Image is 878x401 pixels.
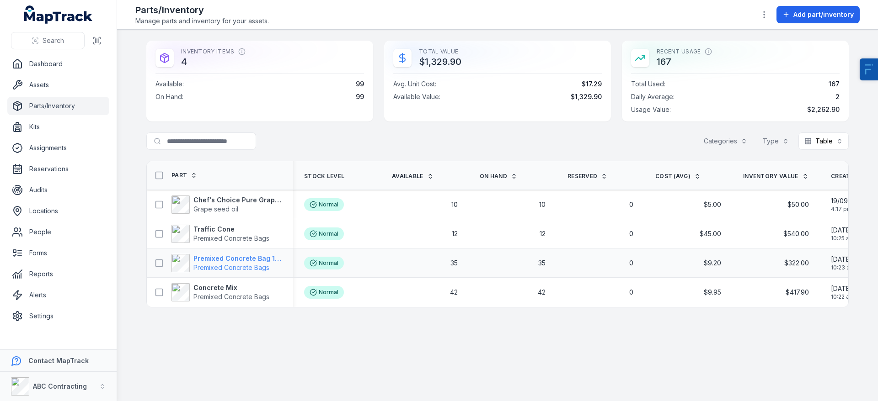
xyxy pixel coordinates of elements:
[171,283,269,301] a: Concrete MixPremixed Concrete Bags
[831,226,854,235] span: [DATE]
[7,307,109,325] a: Settings
[171,195,282,214] a: Chef's Choice Pure Grapeseed OilGrape seed oil
[831,264,855,271] span: 10:23 am
[776,6,860,23] button: Add part/inventory
[831,284,854,293] span: [DATE]
[831,235,854,242] span: 10:25 am
[831,255,855,271] time: 18/09/2025, 10:23:58 am
[829,79,840,89] span: 167
[193,283,269,292] strong: Concrete Mix
[193,225,269,234] strong: Traffic Cone
[700,229,721,238] span: $45.00
[571,92,602,101] span: $1,329.90
[33,382,87,390] strong: ABC Contracting
[831,293,854,301] span: 10:22 am
[743,173,808,180] a: Inventory Value
[831,255,855,264] span: [DATE]
[171,172,197,179] a: Part
[787,200,809,209] span: $50.00
[304,173,344,180] span: Stock Level
[567,173,607,180] a: Reserved
[757,132,795,150] button: Type
[7,223,109,241] a: People
[155,92,183,101] span: On Hand :
[193,293,269,301] span: Premixed Concrete Bags
[7,265,109,283] a: Reports
[11,32,85,49] button: Search
[631,105,671,114] span: Usage Value :
[356,79,364,89] span: 99
[539,200,546,209] span: 10
[704,259,721,268] span: $9.20
[567,173,597,180] span: Reserved
[629,259,633,268] span: 0
[451,200,458,209] span: 10
[452,229,458,238] span: 12
[698,132,753,150] button: Categories
[538,259,546,268] span: 35
[807,105,840,114] span: $2,262.90
[193,234,269,242] span: Premixed Concrete Bags
[480,173,507,180] span: On hand
[171,172,187,179] span: Part
[7,244,109,262] a: Forms
[629,288,633,297] span: 0
[831,284,854,301] time: 18/09/2025, 10:22:37 am
[704,288,721,297] span: $9.95
[450,288,458,297] span: 42
[631,79,665,89] span: Total Used :
[393,79,436,89] span: Avg. Unit Cost :
[171,254,282,272] a: Premixed Concrete Bag 15kgPremixed Concrete Bags
[43,36,64,45] span: Search
[743,173,798,180] span: Inventory Value
[193,264,269,271] span: Premixed Concrete Bags
[540,229,546,238] span: 12
[304,198,344,211] div: Normal
[356,92,364,101] span: 99
[582,79,602,89] span: $17.29
[831,206,865,213] span: 4:17 pm
[393,92,440,101] span: Available Value :
[7,160,109,178] a: Reservations
[135,16,269,26] span: Manage parts and inventory for your assets.
[7,55,109,73] a: Dashboard
[629,229,633,238] span: 0
[655,173,691,180] span: Cost (avg)
[538,288,546,297] span: 42
[7,97,109,115] a: Parts/Inventory
[392,173,423,180] span: Available
[786,288,809,297] span: $417.90
[798,132,849,150] button: Table
[831,173,875,180] span: Created Date
[193,205,238,213] span: Grape seed oil
[304,227,344,240] div: Normal
[784,259,809,268] span: $322.00
[7,286,109,304] a: Alerts
[831,226,854,242] time: 18/09/2025, 10:25:36 am
[831,196,865,213] time: 19/09/2025, 4:17:17 pm
[193,195,282,205] strong: Chef's Choice Pure Grapeseed Oil
[28,357,89,364] strong: Contact MapTrack
[392,173,434,180] a: Available
[304,286,344,299] div: Normal
[193,254,282,263] strong: Premixed Concrete Bag 15kg
[480,173,517,180] a: On hand
[655,173,701,180] a: Cost (avg)
[304,257,344,269] div: Normal
[171,225,269,243] a: Traffic ConePremixed Concrete Bags
[629,200,633,209] span: 0
[450,259,458,268] span: 35
[793,10,854,19] span: Add part/inventory
[704,200,721,209] span: $5.00
[7,118,109,136] a: Kits
[24,5,93,24] a: MapTrack
[7,76,109,94] a: Assets
[783,229,809,238] span: $540.00
[7,139,109,157] a: Assignments
[155,79,184,89] span: Available :
[835,92,840,101] span: 2
[7,181,109,199] a: Audits
[631,92,675,101] span: Daily Average :
[831,196,865,206] span: 19/09/2025
[135,4,269,16] h2: Parts/Inventory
